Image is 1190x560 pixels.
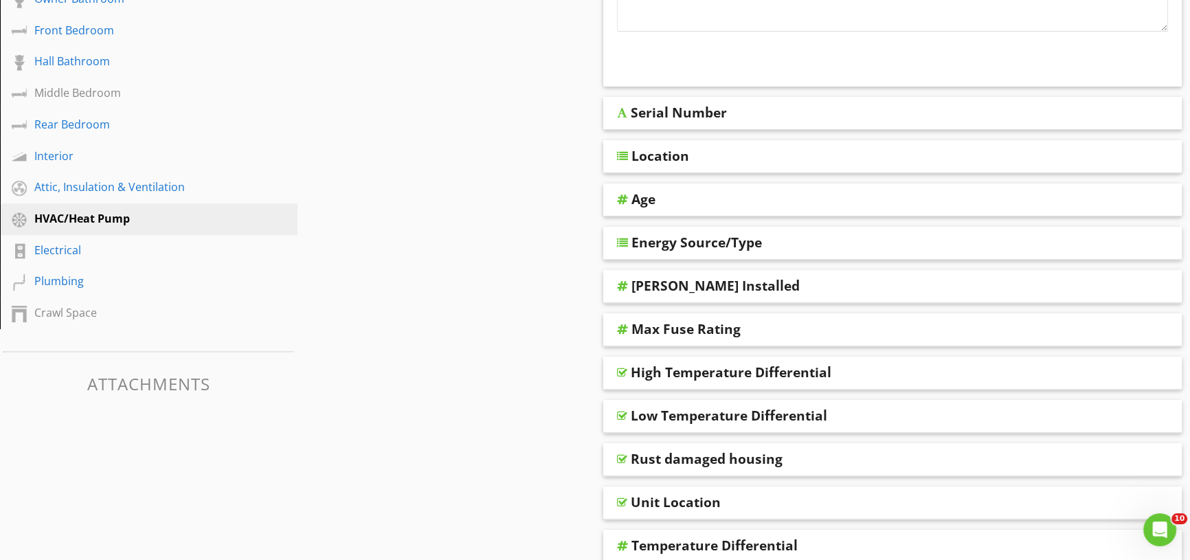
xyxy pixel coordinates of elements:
div: Energy Source/Type [631,234,762,251]
iframe: Intercom live chat [1143,513,1176,546]
div: Location [631,148,689,164]
div: Age [631,191,655,208]
div: [PERSON_NAME] Installed [631,278,800,294]
div: Front Bedroom [34,22,232,38]
span: 10 [1171,513,1187,524]
div: Interior [34,148,232,164]
div: Attic, Insulation & Ventilation [34,179,232,195]
div: High Temperature Differential [631,364,831,381]
div: Hall Bathroom [34,53,232,69]
div: Temperature Differential [631,537,798,554]
div: Rust damaged housing [631,451,783,467]
div: Low Temperature Differential [631,407,827,424]
div: HVAC/Heat Pump [34,210,232,227]
div: Crawl Space [34,304,232,321]
div: Rear Bedroom [34,116,232,133]
div: Max Fuse Rating [631,321,741,337]
div: Unit Location [631,494,721,511]
div: Serial Number [631,104,727,121]
div: Electrical [34,242,232,258]
div: Middle Bedroom [34,85,232,101]
div: Plumbing [34,273,232,289]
